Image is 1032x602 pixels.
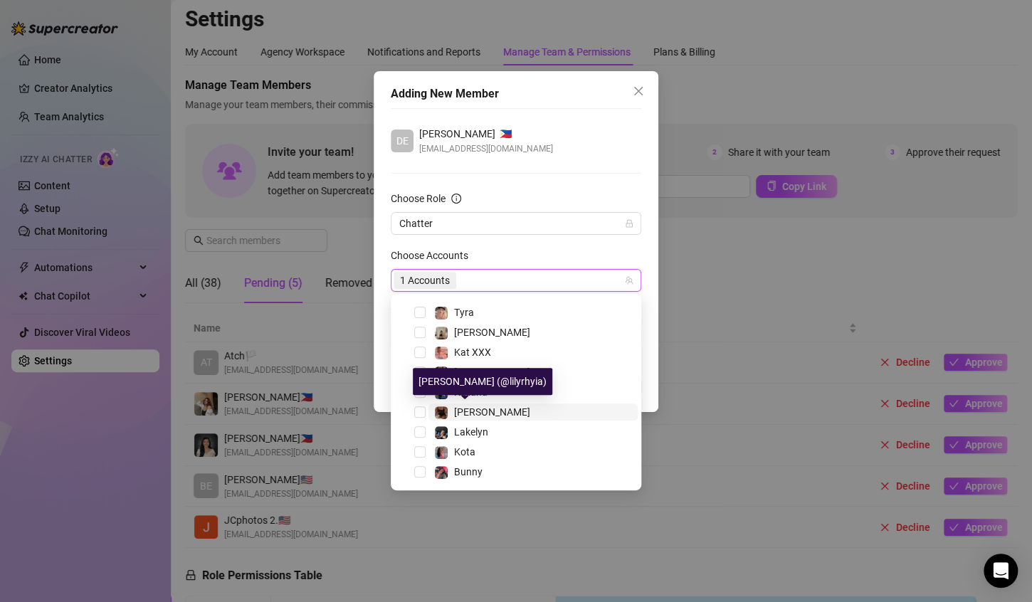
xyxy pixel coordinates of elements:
[451,194,461,204] span: info-circle
[391,191,446,206] div: Choose Role
[625,276,633,285] span: team
[435,446,448,459] img: Kota
[435,307,448,320] img: Tyra
[414,347,426,358] span: Select tree node
[419,142,553,156] span: [EMAIL_ADDRESS][DOMAIN_NAME]
[627,80,650,102] button: Close
[414,446,426,458] span: Select tree node
[414,406,426,418] span: Select tree node
[413,368,552,395] div: [PERSON_NAME] (@lilyrhyia)
[396,133,409,149] span: DE
[414,327,426,338] span: Select tree node
[454,366,530,378] span: [PERSON_NAME]
[435,327,448,339] img: Natasha
[454,446,475,458] span: Kota
[435,406,448,419] img: Lily Rhyia
[414,466,426,477] span: Select tree node
[627,85,650,97] span: Close
[454,327,530,338] span: [PERSON_NAME]
[419,126,495,142] span: [PERSON_NAME]
[625,219,633,228] span: lock
[435,426,448,439] img: Lakelyn
[399,213,633,234] span: Chatter
[414,307,426,318] span: Select tree node
[633,85,644,97] span: close
[454,426,488,438] span: Lakelyn
[435,347,448,359] img: Kat XXX
[435,366,448,379] img: Caroline
[394,272,456,289] span: 1 Accounts
[414,426,426,438] span: Select tree node
[454,347,491,358] span: Kat XXX
[454,466,483,477] span: Bunny
[391,248,478,263] label: Choose Accounts
[419,126,553,142] div: 🇵🇭
[984,554,1018,588] div: Open Intercom Messenger
[414,366,426,378] span: Select tree node
[454,307,474,318] span: Tyra
[400,273,450,288] span: 1 Accounts
[435,466,448,479] img: Bunny
[391,85,641,102] div: Adding New Member
[454,406,530,418] span: [PERSON_NAME]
